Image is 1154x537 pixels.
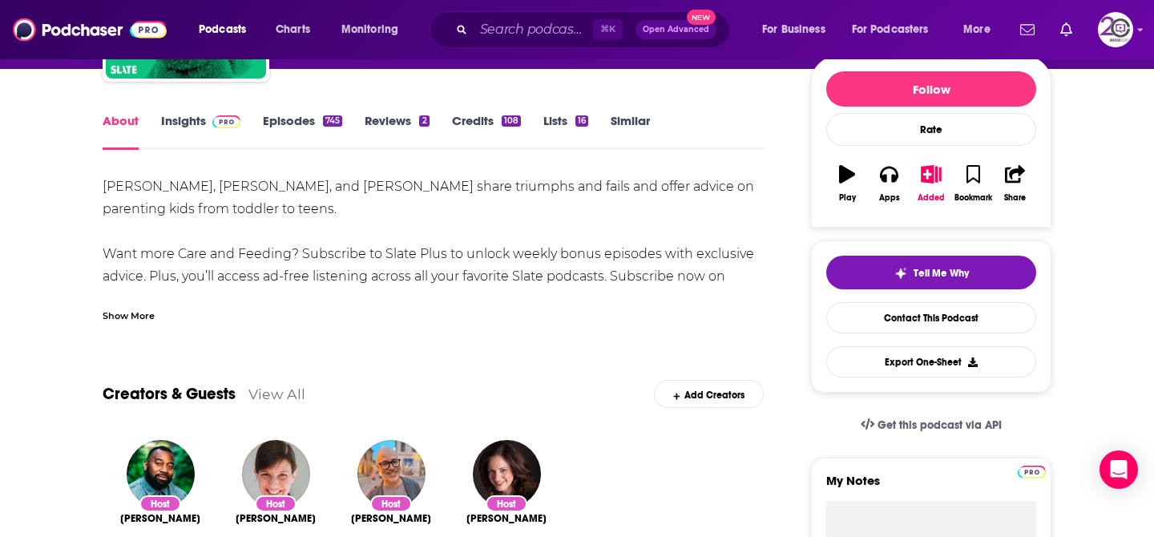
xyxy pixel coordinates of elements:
[330,17,419,42] button: open menu
[486,495,527,512] div: Host
[120,512,200,525] span: [PERSON_NAME]
[419,115,429,127] div: 2
[120,512,200,525] a: Carvell Wallace
[127,440,195,508] img: Carvell Wallace
[242,440,310,508] img: Allison Benedikt
[1014,16,1041,43] a: Show notifications dropdown
[188,17,267,42] button: open menu
[351,512,431,525] span: [PERSON_NAME]
[918,193,945,203] div: Added
[841,17,952,42] button: open menu
[878,418,1002,432] span: Get this podcast via API
[236,512,316,525] span: [PERSON_NAME]
[103,176,764,333] div: [PERSON_NAME], [PERSON_NAME], and [PERSON_NAME] share triumphs and fails and offer advice on pare...
[370,495,412,512] div: Host
[954,193,992,203] div: Bookmark
[1098,12,1133,47] button: Show profile menu
[593,19,623,40] span: ⌘ K
[826,302,1036,333] a: Contact This Podcast
[255,495,297,512] div: Host
[894,267,907,280] img: tell me why sparkle
[263,113,342,150] a: Episodes745
[365,113,429,150] a: Reviews2
[1018,463,1046,478] a: Pro website
[1018,466,1046,478] img: Podchaser Pro
[879,193,900,203] div: Apps
[826,473,1036,501] label: My Notes
[826,113,1036,146] div: Rate
[952,155,994,212] button: Bookmark
[654,380,764,408] div: Add Creators
[751,17,845,42] button: open menu
[1098,12,1133,47] img: User Profile
[848,406,1015,445] a: Get this podcast via API
[265,17,320,42] a: Charts
[1098,12,1133,47] span: Logged in as kvolz
[502,115,521,127] div: 108
[826,346,1036,378] button: Export One-Sheet
[952,17,1011,42] button: open menu
[636,20,716,39] button: Open AdvancedNew
[995,155,1036,212] button: Share
[543,113,588,150] a: Lists16
[852,18,929,41] span: For Podcasters
[914,267,969,280] span: Tell Me Why
[687,10,716,25] span: New
[276,18,310,41] span: Charts
[1100,450,1138,489] div: Open Intercom Messenger
[236,512,316,525] a: Allison Benedikt
[466,512,547,525] a: Rebecca Lavoie
[323,115,342,127] div: 745
[452,113,521,150] a: Credits108
[103,384,236,404] a: Creators & Guests
[199,18,246,41] span: Podcasts
[341,18,398,41] span: Monitoring
[611,113,650,150] a: Similar
[445,11,745,48] div: Search podcasts, credits, & more...
[910,155,952,212] button: Added
[103,113,139,150] a: About
[474,17,593,42] input: Search podcasts, credits, & more...
[762,18,825,41] span: For Business
[1004,193,1026,203] div: Share
[351,512,431,525] a: Dan Kois
[466,512,547,525] span: [PERSON_NAME]
[643,26,709,34] span: Open Advanced
[868,155,910,212] button: Apps
[212,115,240,128] img: Podchaser Pro
[575,115,588,127] div: 16
[357,440,426,508] img: Dan Kois
[1054,16,1079,43] a: Show notifications dropdown
[161,113,240,150] a: InsightsPodchaser Pro
[826,155,868,212] button: Play
[473,440,541,508] img: Rebecca Lavoie
[839,193,856,203] div: Play
[826,71,1036,107] button: Follow
[139,495,181,512] div: Host
[13,14,167,45] img: Podchaser - Follow, Share and Rate Podcasts
[963,18,991,41] span: More
[826,256,1036,289] button: tell me why sparkleTell Me Why
[248,386,305,402] a: View All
